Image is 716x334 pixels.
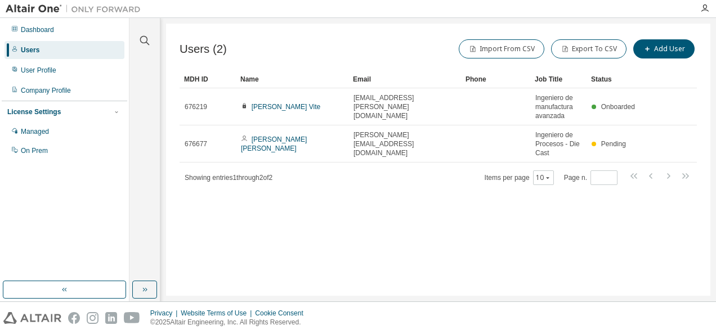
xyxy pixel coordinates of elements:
[601,140,626,148] span: Pending
[601,103,635,111] span: Onboarded
[241,136,307,152] a: [PERSON_NAME] [PERSON_NAME]
[252,103,320,111] a: [PERSON_NAME] Vite
[21,146,48,155] div: On Prem
[633,39,695,58] button: Add User
[105,312,117,324] img: linkedin.svg
[21,86,71,95] div: Company Profile
[240,70,344,88] div: Name
[21,46,39,55] div: Users
[21,66,56,75] div: User Profile
[124,312,140,324] img: youtube.svg
[535,93,581,120] span: Ingeniero de manufactura avanzada
[7,107,61,116] div: License Settings
[184,70,231,88] div: MDH ID
[21,25,54,34] div: Dashboard
[564,170,617,185] span: Page n.
[21,127,49,136] div: Managed
[551,39,626,58] button: Export To CSV
[181,309,255,318] div: Website Terms of Use
[485,170,554,185] span: Items per page
[180,43,227,56] span: Users (2)
[68,312,80,324] img: facebook.svg
[6,3,146,15] img: Altair One
[185,174,272,182] span: Showing entries 1 through 2 of 2
[459,39,544,58] button: Import From CSV
[535,130,581,157] span: Ingeniero de Procesos - Die Cast
[185,139,207,148] span: 676677
[353,130,456,157] span: [PERSON_NAME][EMAIL_ADDRESS][DOMAIN_NAME]
[87,312,99,324] img: instagram.svg
[466,70,526,88] div: Phone
[150,309,181,318] div: Privacy
[150,318,310,327] p: © 2025 Altair Engineering, Inc. All Rights Reserved.
[3,312,61,324] img: altair_logo.svg
[536,173,551,182] button: 10
[353,93,456,120] span: [EMAIL_ADDRESS][PERSON_NAME][DOMAIN_NAME]
[185,102,207,111] span: 676219
[591,70,638,88] div: Status
[255,309,310,318] div: Cookie Consent
[353,70,457,88] div: Email
[535,70,582,88] div: Job Title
